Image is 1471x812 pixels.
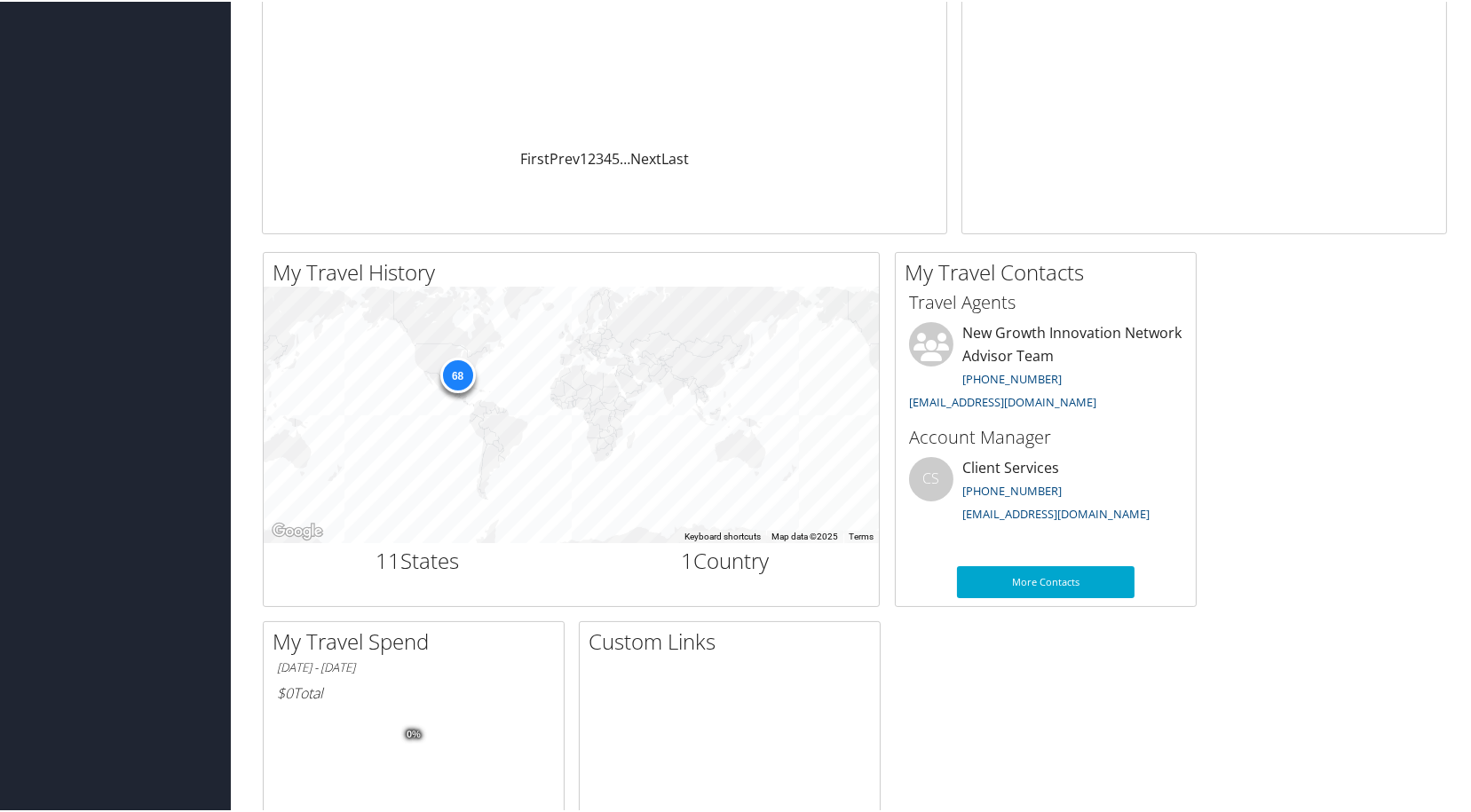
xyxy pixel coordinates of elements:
div: 68 [439,356,475,391]
a: [EMAIL_ADDRESS][DOMAIN_NAME] [962,504,1150,520]
a: 4 [604,147,612,167]
h3: Travel Agents [909,288,1182,313]
a: 2 [588,147,596,167]
a: Terms (opens in new tab) [849,530,874,540]
a: First [520,147,550,167]
a: More Contacts [957,564,1135,596]
tspan: 0% [407,728,421,738]
a: [EMAIL_ADDRESS][DOMAIN_NAME] [909,392,1096,408]
h2: My Travel History [273,256,879,286]
a: Prev [550,147,580,167]
span: 11 [376,544,400,573]
span: Map data ©2025 [771,530,838,540]
h2: Country [585,544,866,574]
h3: Account Manager [909,423,1182,448]
div: CS [909,455,953,500]
h2: Custom Links [589,625,880,655]
h2: States [277,544,558,574]
h2: My Travel Spend [273,625,564,655]
a: 5 [612,147,620,167]
li: New Growth Innovation Network Advisor Team [900,320,1191,415]
a: 3 [596,147,604,167]
span: … [620,147,630,167]
a: Last [661,147,689,167]
h6: Total [277,682,550,701]
h6: [DATE] - [DATE] [277,658,550,674]
a: [PHONE_NUMBER] [962,369,1062,385]
span: $0 [277,682,293,701]
span: 1 [681,544,693,573]
a: 1 [580,147,588,167]
a: [PHONE_NUMBER] [962,481,1062,497]
a: Next [630,147,661,167]
li: Client Services [900,455,1191,528]
h2: My Travel Contacts [905,256,1196,286]
a: Open this area in Google Maps (opens a new window) [268,518,327,541]
img: Google [268,518,327,541]
button: Keyboard shortcuts [684,529,761,541]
